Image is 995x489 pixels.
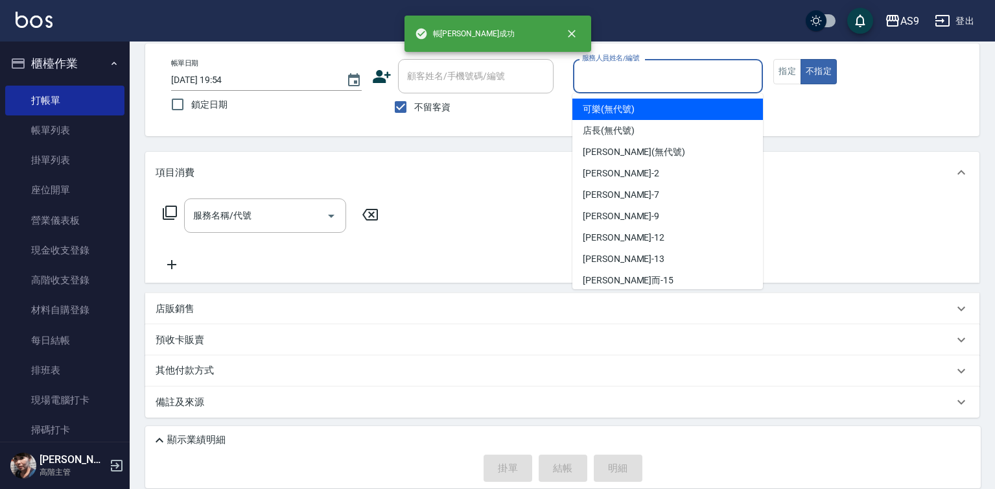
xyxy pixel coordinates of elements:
[583,274,673,287] span: [PERSON_NAME]而 -15
[145,324,979,355] div: 預收卡販賣
[5,265,124,295] a: 高階收支登錄
[16,12,53,28] img: Logo
[10,453,36,479] img: Person
[583,252,664,266] span: [PERSON_NAME] -13
[583,188,659,202] span: [PERSON_NAME] -7
[583,167,659,180] span: [PERSON_NAME] -2
[801,59,837,84] button: 不指定
[583,124,635,137] span: 店長 (無代號)
[145,293,979,324] div: 店販銷售
[583,102,635,116] span: 可樂 (無代號)
[338,65,369,96] button: Choose date, selected date is 2025-08-23
[145,355,979,387] div: 其他付款方式
[773,59,801,84] button: 指定
[5,86,124,115] a: 打帳單
[847,8,873,34] button: save
[557,19,586,48] button: close
[5,326,124,355] a: 每日結帳
[583,209,659,223] span: [PERSON_NAME] -9
[5,385,124,415] a: 現場電腦打卡
[156,396,204,409] p: 備註及來源
[40,466,106,478] p: 高階主管
[5,145,124,175] a: 掛單列表
[171,69,333,91] input: YYYY/MM/DD hh:mm
[583,145,685,159] span: [PERSON_NAME] (無代號)
[5,175,124,205] a: 座位開單
[900,13,919,29] div: AS9
[5,295,124,325] a: 材料自購登錄
[191,98,228,112] span: 鎖定日期
[880,8,924,34] button: AS9
[171,58,198,68] label: 帳單日期
[930,9,979,33] button: 登出
[167,433,226,447] p: 顯示業績明細
[156,166,194,180] p: 項目消費
[5,415,124,445] a: 掃碼打卡
[5,235,124,265] a: 現金收支登錄
[415,27,515,40] span: 帳[PERSON_NAME]成功
[321,206,342,226] button: Open
[5,206,124,235] a: 營業儀表板
[145,152,979,193] div: 項目消費
[5,355,124,385] a: 排班表
[583,231,664,244] span: [PERSON_NAME] -12
[145,387,979,418] div: 備註及來源
[5,115,124,145] a: 帳單列表
[156,333,204,347] p: 預收卡販賣
[40,453,106,466] h5: [PERSON_NAME]
[156,302,194,316] p: 店販銷售
[156,364,220,378] p: 其他付款方式
[414,101,451,114] span: 不留客資
[5,47,124,80] button: 櫃檯作業
[582,53,639,63] label: 服務人員姓名/編號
